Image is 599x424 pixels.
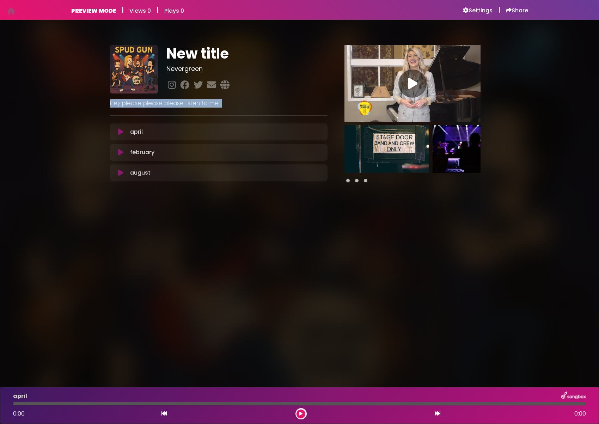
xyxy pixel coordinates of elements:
a: Settings [463,7,493,14]
h6: Plays 0 [164,7,184,14]
h3: Nevergreen [166,65,328,73]
img: 256sCJzzTymxbsAkagAh [344,125,429,173]
p: february [130,148,154,157]
p: august [130,169,151,177]
h5: | [122,6,124,14]
h6: Views 0 [129,7,151,14]
h5: | [157,6,159,14]
img: WEracTSnShWKmz4eSEli [110,45,158,93]
img: Video Thumbnail [344,45,481,122]
p: april [130,128,143,136]
h5: | [498,6,500,14]
h6: PREVIEW MODE [71,7,116,14]
p: Hey please please please listen to me..... [110,99,328,108]
h1: New title [166,45,328,62]
a: Share [506,7,528,14]
img: r0A46vpSNOhkPHRSoVA8 [433,125,517,173]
